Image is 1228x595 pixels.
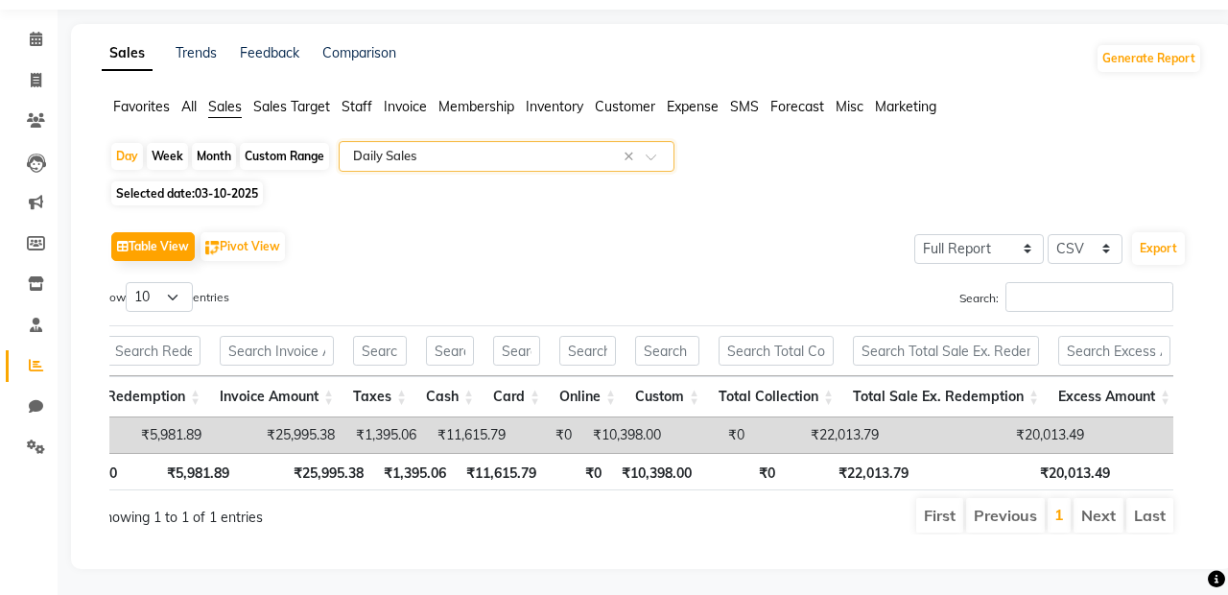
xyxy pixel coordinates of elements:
a: Comparison [322,44,396,61]
td: ₹20,013.49 [888,417,1094,453]
td: ₹11,615.79 [426,417,515,453]
div: Day [111,143,143,170]
td: ₹22,013.79 [754,417,888,453]
a: Sales [102,36,153,71]
span: Forecast [770,98,824,115]
th: ₹10,398.00 [611,453,701,490]
div: Custom Range [240,143,329,170]
label: Search: [959,282,1173,312]
input: Search Invoice Amount [220,336,334,366]
input: Search Taxes [353,336,407,366]
span: Customer [595,98,655,115]
span: SMS [730,98,759,115]
span: Invoice [384,98,427,115]
span: Sales Target [253,98,330,115]
th: ₹20,013.49 [918,453,1120,490]
td: ₹0 [515,417,581,453]
input: Search Total Sale Ex. Redemption [853,336,1039,366]
button: Generate Report [1098,45,1200,72]
span: Membership [438,98,514,115]
th: ₹11,615.79 [456,453,546,490]
th: Cash: activate to sort column ascending [416,376,484,417]
td: ₹1,395.06 [344,417,426,453]
span: Selected date: [111,181,263,205]
td: ₹5,981.89 [98,417,211,453]
div: Month [192,143,236,170]
img: pivot.png [205,241,220,255]
input: Search Online [559,336,616,366]
div: Week [147,143,188,170]
td: ₹25,995.38 [211,417,344,453]
span: Inventory [526,98,583,115]
input: Search Excess Amount [1058,336,1170,366]
input: Search Custom [635,336,699,366]
th: Taxes: activate to sort column ascending [343,376,416,417]
th: Redemption: activate to sort column ascending [97,376,210,417]
button: Pivot View [201,232,285,261]
select: Showentries [126,282,193,312]
input: Search: [1005,282,1173,312]
input: Search Cash [426,336,474,366]
button: Export [1132,232,1185,265]
th: ₹5,981.89 [127,453,239,490]
span: Marketing [875,98,936,115]
th: ₹0 [701,453,785,490]
input: Search Total Collection [719,336,834,366]
span: Clear all [624,147,640,167]
th: ₹0 [546,453,611,490]
th: ₹1,395.06 [373,453,456,490]
th: Total Sale Ex. Redemption: activate to sort column ascending [843,376,1049,417]
th: Online: activate to sort column ascending [550,376,626,417]
th: ₹25,995.38 [239,453,373,490]
a: Trends [176,44,217,61]
th: ₹22,013.79 [785,453,918,490]
span: Staff [342,98,372,115]
span: 03-10-2025 [195,186,258,201]
span: Favorites [113,98,170,115]
td: ₹0 [671,417,754,453]
span: Sales [208,98,242,115]
th: Card: activate to sort column ascending [484,376,550,417]
th: Invoice Amount: activate to sort column ascending [210,376,343,417]
span: Expense [667,98,719,115]
button: Table View [111,232,195,261]
input: Search Card [493,336,540,366]
label: Show entries [96,282,229,312]
td: ₹10,398.00 [581,417,671,453]
a: Feedback [240,44,299,61]
td: ₹0 [1094,417,1225,453]
th: Total Collection: activate to sort column ascending [709,376,843,417]
a: 1 [1054,505,1064,524]
div: Showing 1 to 1 of 1 entries [96,496,528,528]
span: All [181,98,197,115]
th: Custom: activate to sort column ascending [626,376,709,417]
input: Search Redemption [106,336,201,366]
th: Excess Amount: activate to sort column ascending [1049,376,1180,417]
span: Misc [836,98,863,115]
